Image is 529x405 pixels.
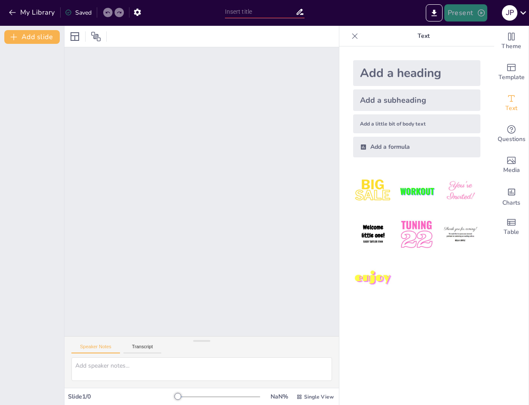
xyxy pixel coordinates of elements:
div: J P [502,5,517,21]
span: Position [91,31,101,42]
input: Insert title [225,6,295,18]
div: Add charts and graphs [494,181,529,212]
div: Add a little bit of body text [353,114,480,133]
p: Text [362,26,486,46]
div: Add a formula [353,137,480,157]
div: Add text boxes [494,88,529,119]
span: Table [504,227,519,237]
span: Text [505,104,517,113]
div: Add images, graphics, shapes or video [494,150,529,181]
div: NaN % [269,393,289,401]
div: Get real-time input from your audience [494,119,529,150]
img: 7.jpeg [353,258,393,298]
img: 5.jpeg [397,215,437,255]
div: Add a heading [353,60,480,86]
span: Theme [501,42,521,51]
div: Slide 1 / 0 [68,393,178,401]
img: 6.jpeg [440,215,480,255]
span: Template [498,73,525,82]
span: Media [503,166,520,175]
button: My Library [6,6,58,19]
span: Questions [498,135,526,144]
div: Add ready made slides [494,57,529,88]
button: Export to PowerPoint [426,4,443,21]
button: J P [502,4,517,21]
button: Speaker Notes [71,344,120,353]
span: Charts [502,198,520,208]
div: Saved [65,9,92,17]
button: Transcript [123,344,162,353]
img: 2.jpeg [397,171,437,211]
img: 1.jpeg [353,171,393,211]
div: Add a table [494,212,529,242]
div: Change the overall theme [494,26,529,57]
button: Add slide [4,30,60,44]
div: Layout [68,30,82,43]
img: 4.jpeg [353,215,393,255]
img: 3.jpeg [440,171,480,211]
div: Add a subheading [353,89,480,111]
button: Present [444,4,487,21]
span: Single View [304,393,334,400]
